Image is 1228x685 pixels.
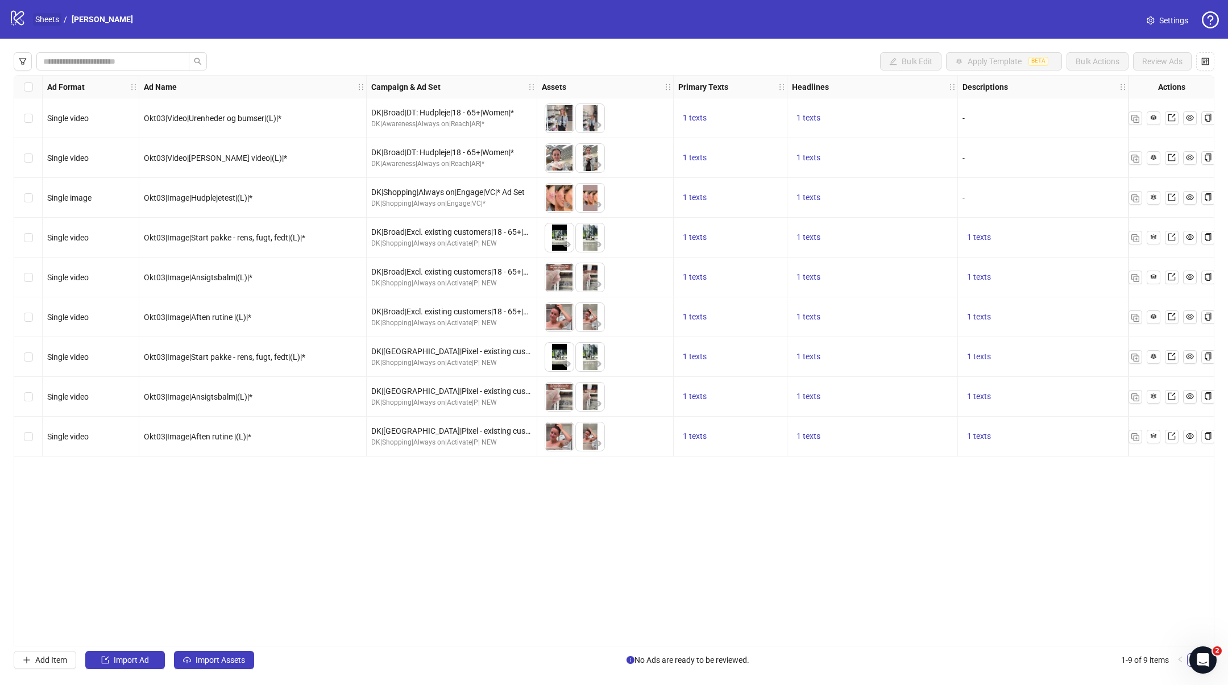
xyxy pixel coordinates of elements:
strong: Ad Format [47,81,85,93]
span: Single video [47,153,89,163]
span: holder [672,83,680,91]
span: export [1168,193,1176,201]
button: Preview [591,437,604,451]
span: Okt03|Image|Hudplejetest|(L)|* [144,193,252,202]
span: Okt03|Video|Urenheder og bumser|(L)|* [144,114,281,123]
span: eye [594,161,601,169]
button: Duplicate [1129,191,1142,205]
div: DK|Shopping|Always on|Engage|VC|* Ad Set [371,186,532,198]
span: eye [1186,233,1194,241]
strong: Actions [1158,81,1185,93]
img: Asset 2 [576,303,604,331]
span: eye [594,320,601,328]
img: Asset 2 [576,343,604,371]
span: 1 texts [683,113,707,122]
button: 1 texts [678,430,711,443]
span: 1 texts [796,153,820,162]
div: Select row 5 [14,258,43,297]
img: Asset 1 [545,383,574,411]
img: Asset 2 [576,263,604,292]
button: Preview [591,159,604,172]
span: Okt03|Image|Start pakke - rens, fugt, fedt|(L)|* [144,352,305,362]
span: holder [778,83,786,91]
span: search [194,57,202,65]
a: [PERSON_NAME] [69,13,135,26]
button: Add Item [14,651,76,669]
button: Duplicate [1129,430,1142,443]
span: eye [563,439,571,447]
img: Asset 2 [576,422,604,451]
button: 1 texts [678,111,711,125]
span: eye [594,121,601,129]
span: export [1168,392,1176,400]
span: cloud-upload [183,656,191,664]
span: copy [1204,352,1212,360]
button: 1 texts [792,111,825,125]
span: filter [19,57,27,65]
div: Select row 7 [14,337,43,377]
span: 1 texts [967,312,991,321]
button: Duplicate [1129,350,1142,364]
span: 1 texts [967,272,991,281]
span: export [1168,273,1176,281]
img: Asset 1 [545,263,574,292]
img: Asset 2 [576,144,604,172]
img: Asset 1 [545,422,574,451]
span: eye [594,439,601,447]
span: export [1168,114,1176,122]
span: 1 texts [796,352,820,361]
img: Duplicate [1131,393,1139,401]
span: Single video [47,352,89,362]
span: eye [563,201,571,209]
span: - [963,193,965,202]
button: 1 texts [792,390,825,404]
span: holder [956,83,964,91]
img: Asset 1 [545,223,574,252]
div: DK|Broad|DT: Hudpleje|18 - 65+|Women|* [371,106,532,119]
div: Resize Ad Format column [136,76,139,98]
button: 1 texts [678,350,711,364]
img: Duplicate [1131,314,1139,322]
div: Resize Campaign & Ad Set column [534,76,537,98]
span: 1 texts [796,392,820,401]
button: 1 texts [963,231,995,244]
span: eye [1186,313,1194,321]
button: 1 texts [792,151,825,165]
button: Bulk Edit [880,52,941,70]
span: export [1168,352,1176,360]
span: 1 texts [796,431,820,441]
span: holder [365,83,373,91]
span: 1 texts [967,431,991,441]
span: eye [563,360,571,368]
div: DK|Shopping|Always on|Activate|P| NEW [371,238,532,249]
button: Review Ads [1133,52,1192,70]
div: DK|Shopping|Always on|Activate|P| NEW [371,278,532,289]
span: No Ads are ready to be reviewed. [627,654,749,666]
span: holder [528,83,536,91]
button: 1 texts [678,191,711,205]
span: control [1201,57,1209,65]
span: Settings [1159,14,1188,27]
span: eye [1186,392,1194,400]
button: Import Ad [85,651,165,669]
span: export [1168,233,1176,241]
button: 1 texts [792,310,825,324]
button: 1 texts [678,390,711,404]
button: Preview [591,238,604,252]
button: Preview [560,437,574,451]
button: 1 texts [963,271,995,284]
div: DK|Shopping|Always on|Activate|P| NEW [371,397,532,408]
span: - [963,114,965,123]
button: Preview [560,119,574,132]
button: Configure table settings [1196,52,1214,70]
span: 1 texts [683,233,707,242]
span: 1 texts [683,352,707,361]
span: 1 texts [796,272,820,281]
span: copy [1204,432,1212,440]
strong: Headlines [792,81,829,93]
span: export [1168,313,1176,321]
span: Add Item [35,655,67,665]
button: 1 texts [678,310,711,324]
button: 1 texts [963,430,995,443]
span: Single image [47,193,92,202]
